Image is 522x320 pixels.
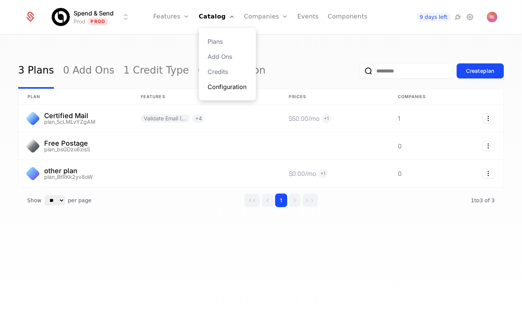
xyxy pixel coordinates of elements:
img: ryan echternacht [487,12,497,22]
span: per page [68,197,92,204]
a: Plans [208,37,247,46]
img: Spend & Send [52,8,70,26]
button: Select action [482,169,494,178]
span: Prod [88,18,108,25]
a: 9 days left [417,12,451,22]
button: Select action [482,114,494,123]
button: Go to previous page [262,194,274,207]
span: 3 [471,197,495,203]
button: Select environment [54,9,130,25]
button: Open user button [487,12,497,22]
a: Settings [466,12,475,22]
span: 1 to 3 of [471,197,491,203]
span: Show [27,197,42,204]
a: 1 Credit Type [123,53,189,89]
a: Configuration [198,53,266,89]
th: plan [18,89,132,105]
button: Go to last page [302,194,318,207]
div: Create plan [466,67,494,75]
button: Go to next page [289,194,301,207]
span: Spend & Send [74,9,114,18]
a: Integrations [454,12,463,22]
select: Select page size [45,195,65,205]
button: Select action [482,141,494,151]
div: Table pagination [18,188,504,213]
th: Companies [389,89,449,105]
a: Configuration [208,82,247,91]
button: Go to first page [244,194,260,207]
button: Createplan [457,63,504,78]
a: Credits [208,67,247,76]
button: Go to page 1 [275,194,287,207]
div: Page navigation [244,194,318,207]
th: Features [132,89,280,105]
div: Prod [74,18,85,25]
a: 0 Add Ons [63,53,114,89]
a: 3 Plans [18,53,54,89]
a: Add Ons [208,52,247,61]
th: Prices [280,89,389,105]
